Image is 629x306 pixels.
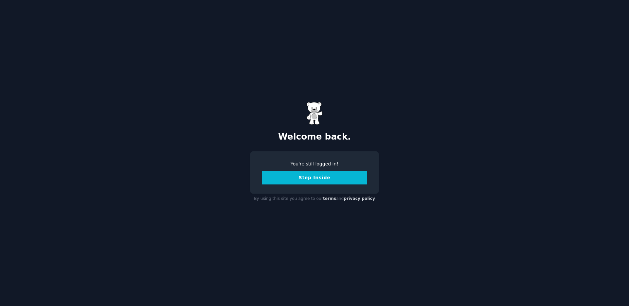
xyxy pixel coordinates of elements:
img: Gummy Bear [306,102,323,125]
div: By using this site you agree to our and [250,194,379,204]
a: privacy policy [344,196,375,201]
h2: Welcome back. [250,132,379,142]
button: Step Inside [262,171,367,184]
a: Step Inside [262,175,367,180]
a: terms [323,196,336,201]
div: You're still logged in! [262,161,367,167]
